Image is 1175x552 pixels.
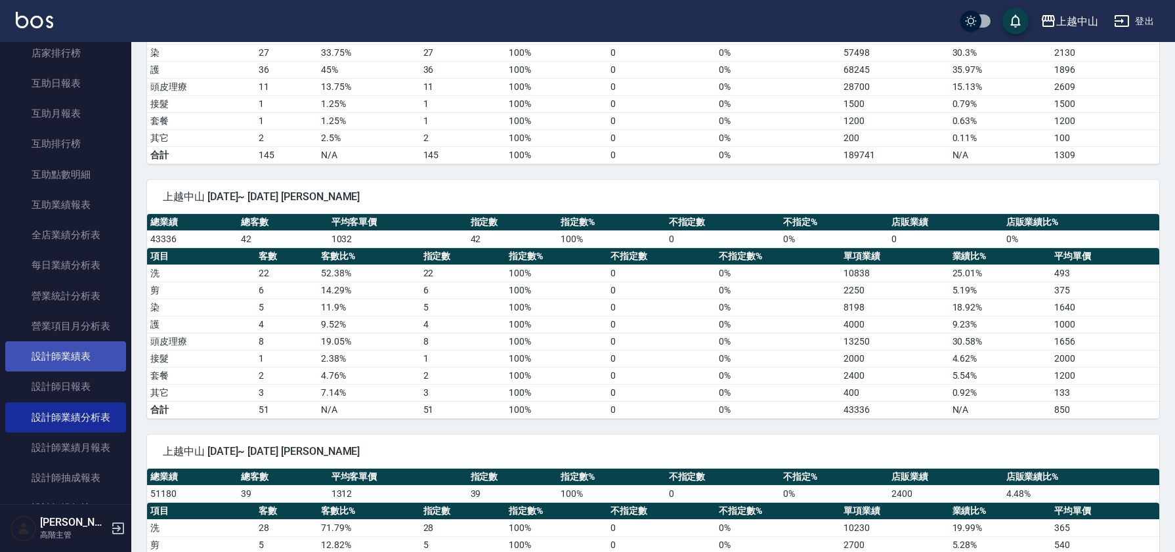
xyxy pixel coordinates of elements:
[147,367,255,384] td: 套餐
[666,214,780,231] th: 不指定數
[318,112,419,129] td: 1.25 %
[716,333,840,350] td: 0 %
[255,316,318,333] td: 4
[949,333,1051,350] td: 30.58 %
[255,333,318,350] td: 8
[420,350,505,367] td: 1
[1051,112,1159,129] td: 1200
[5,493,126,523] a: 設計師排行榜
[5,433,126,463] a: 設計師業績月報表
[467,485,558,502] td: 39
[840,282,949,299] td: 2250
[607,146,716,163] td: 0
[238,485,328,502] td: 39
[318,503,419,520] th: 客數比%
[505,146,607,163] td: 100%
[420,367,505,384] td: 2
[949,78,1051,95] td: 15.13 %
[716,44,840,61] td: 0 %
[949,129,1051,146] td: 0.11 %
[505,299,607,316] td: 100 %
[607,61,716,78] td: 0
[505,519,607,536] td: 100 %
[147,469,1159,503] table: a dense table
[147,248,255,265] th: 項目
[607,519,716,536] td: 0
[255,129,318,146] td: 2
[716,129,840,146] td: 0 %
[1003,469,1159,486] th: 店販業績比%
[328,469,467,486] th: 平均客單價
[949,367,1051,384] td: 5.54 %
[163,190,1143,203] span: 上越中山 [DATE]~ [DATE] [PERSON_NAME]
[607,129,716,146] td: 0
[255,503,318,520] th: 客數
[255,384,318,401] td: 3
[949,503,1051,520] th: 業績比%
[147,316,255,333] td: 護
[1051,503,1159,520] th: 平均單價
[11,515,37,541] img: Person
[5,38,126,68] a: 店家排行榜
[328,214,467,231] th: 平均客單價
[318,146,419,163] td: N/A
[888,485,1003,502] td: 2400
[607,299,716,316] td: 0
[1051,299,1159,316] td: 1640
[318,95,419,112] td: 1.25 %
[318,78,419,95] td: 13.75 %
[1051,401,1159,418] td: 850
[949,61,1051,78] td: 35.97 %
[5,129,126,159] a: 互助排行榜
[5,190,126,220] a: 互助業績報表
[840,44,949,61] td: 57498
[840,333,949,350] td: 13250
[318,519,419,536] td: 71.79 %
[147,230,238,247] td: 43336
[1051,519,1159,536] td: 365
[888,230,1003,247] td: 0
[318,282,419,299] td: 14.29 %
[147,282,255,299] td: 剪
[716,350,840,367] td: 0 %
[255,282,318,299] td: 6
[420,503,505,520] th: 指定數
[420,61,505,78] td: 36
[420,129,505,146] td: 2
[666,230,780,247] td: 0
[1051,95,1159,112] td: 1500
[420,282,505,299] td: 6
[840,248,949,265] th: 單項業績
[420,248,505,265] th: 指定數
[607,265,716,282] td: 0
[949,401,1051,418] td: N/A
[147,214,1159,248] table: a dense table
[1056,13,1098,30] div: 上越中山
[255,367,318,384] td: 2
[716,367,840,384] td: 0 %
[318,61,419,78] td: 45 %
[607,333,716,350] td: 0
[147,350,255,367] td: 接髮
[716,519,840,536] td: 0 %
[505,316,607,333] td: 100 %
[420,316,505,333] td: 4
[1051,316,1159,333] td: 1000
[840,299,949,316] td: 8198
[255,95,318,112] td: 1
[1051,61,1159,78] td: 1896
[505,350,607,367] td: 100 %
[255,44,318,61] td: 27
[949,265,1051,282] td: 25.01 %
[780,485,887,502] td: 0 %
[255,112,318,129] td: 1
[318,384,419,401] td: 7.14 %
[238,230,328,247] td: 42
[607,316,716,333] td: 0
[1003,230,1159,247] td: 0 %
[505,129,607,146] td: 100 %
[716,316,840,333] td: 0 %
[840,129,949,146] td: 200
[255,61,318,78] td: 36
[318,44,419,61] td: 33.75 %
